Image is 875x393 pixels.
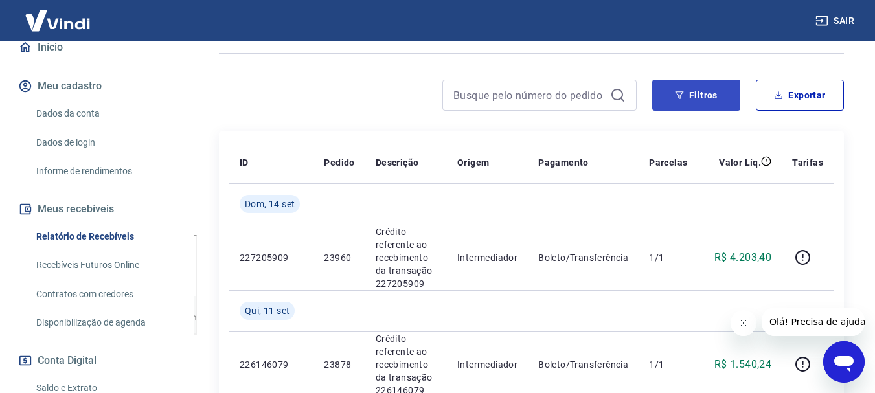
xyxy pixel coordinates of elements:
[34,34,185,44] div: [PERSON_NAME]: [DOMAIN_NAME]
[31,252,178,278] a: Recebíveis Futuros Online
[453,85,605,105] input: Busque pelo número do pedido
[16,346,178,375] button: Conta Digital
[31,100,178,127] a: Dados da conta
[16,72,178,100] button: Meu cadastro
[538,358,628,371] p: Boleto/Transferência
[245,304,290,317] span: Qui, 11 set
[16,33,178,62] a: Início
[813,9,859,33] button: Sair
[457,156,489,169] p: Origem
[792,156,823,169] p: Tarifas
[731,310,756,336] iframe: Fechar mensagem
[240,156,249,169] p: ID
[324,251,354,264] p: 23960
[54,75,64,85] img: tab_domain_overview_orange.svg
[21,34,31,44] img: website_grey.svg
[31,281,178,308] a: Contratos com credores
[538,251,628,264] p: Boleto/Transferência
[649,251,687,264] p: 1/1
[8,9,109,19] span: Olá! Precisa de ajuda?
[823,341,865,383] iframe: Botão para abrir a janela de mensagens
[240,358,303,371] p: 226146079
[21,21,31,31] img: logo_orange.svg
[538,156,589,169] p: Pagamento
[762,308,865,336] iframe: Mensagem da empresa
[649,156,687,169] p: Parcelas
[457,251,517,264] p: Intermediador
[31,129,178,156] a: Dados de login
[649,358,687,371] p: 1/1
[719,156,761,169] p: Valor Líq.
[16,195,178,223] button: Meus recebíveis
[31,223,178,250] a: Relatório de Recebíveis
[756,80,844,111] button: Exportar
[36,21,63,31] div: v 4.0.25
[376,156,419,169] p: Descrição
[137,75,147,85] img: tab_keywords_by_traffic_grey.svg
[240,251,303,264] p: 227205909
[245,197,295,210] span: Dom, 14 set
[324,156,354,169] p: Pedido
[714,250,771,265] p: R$ 4.203,40
[31,158,178,185] a: Informe de rendimentos
[324,358,354,371] p: 23878
[151,76,208,85] div: Palavras-chave
[31,309,178,336] a: Disponibilização de agenda
[16,1,100,40] img: Vindi
[652,80,740,111] button: Filtros
[457,358,517,371] p: Intermediador
[376,225,437,290] p: Crédito referente ao recebimento da transação 227205909
[714,357,771,372] p: R$ 1.540,24
[68,76,99,85] div: Domínio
